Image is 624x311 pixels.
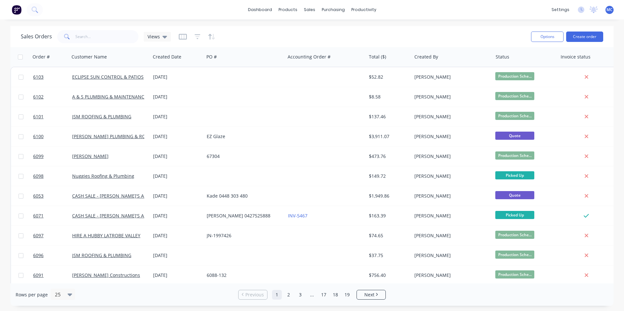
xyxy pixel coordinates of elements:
[414,213,487,219] div: [PERSON_NAME]
[414,272,487,279] div: [PERSON_NAME]
[369,272,407,279] div: $756.40
[414,94,487,100] div: [PERSON_NAME]
[369,113,407,120] div: $137.46
[239,292,267,298] a: Previous page
[75,30,139,43] input: Search...
[342,290,352,300] a: Page 19
[495,211,534,219] span: Picked Up
[153,113,201,120] div: [DATE]
[153,54,181,60] div: Created Date
[33,186,72,206] a: 6053
[72,252,131,258] a: JSM ROOFING & PLUMBING
[206,54,217,60] div: PO #
[72,74,144,80] a: ECLIPSE SUN CONTROL & PATIOS
[414,173,487,179] div: [PERSON_NAME]
[284,290,293,300] a: Page 2
[33,87,72,107] a: 6102
[72,213,163,219] a: CASH SALE - [PERSON_NAME]'S ACCOUNT
[531,32,564,42] button: Options
[33,127,72,146] a: 6100
[245,5,275,15] a: dashboard
[414,54,438,60] div: Created By
[33,147,72,166] a: 6099
[33,107,72,126] a: 6101
[153,94,201,100] div: [DATE]
[153,74,201,80] div: [DATE]
[72,133,188,139] a: [PERSON_NAME] PLUMBING & ROOFING PRO PTY LTD
[307,290,317,300] a: Jump forward
[369,193,407,199] div: $1,949.86
[153,213,201,219] div: [DATE]
[207,232,279,239] div: JN-1997426
[414,153,487,160] div: [PERSON_NAME]
[275,5,301,15] div: products
[33,133,44,140] span: 6100
[33,246,72,265] a: 6096
[295,290,305,300] a: Page 3
[357,292,385,298] a: Next page
[369,153,407,160] div: $473.76
[495,92,534,100] span: Production Sche...
[72,193,163,199] a: CASH SALE - [PERSON_NAME]'S ACCOUNT
[72,113,131,120] a: JSM ROOFING & PLUMBING
[245,292,264,298] span: Previous
[153,272,201,279] div: [DATE]
[606,7,613,13] span: MC
[364,292,374,298] span: Next
[33,193,44,199] span: 6053
[72,153,109,159] a: [PERSON_NAME]
[33,206,72,226] a: 6071
[207,213,279,219] div: [PERSON_NAME] 0427525888
[33,226,72,245] a: 6097
[207,153,279,160] div: 67304
[495,112,534,120] span: Production Sche...
[72,94,147,100] a: A & S PLUMBING & MAINTENANCE
[33,94,44,100] span: 6102
[33,173,44,179] span: 6098
[21,33,52,40] h1: Sales Orders
[16,292,48,298] span: Rows per page
[369,232,407,239] div: $74.65
[272,290,282,300] a: Page 1 is your current page
[33,166,72,186] a: 6098
[33,153,44,160] span: 6099
[414,113,487,120] div: [PERSON_NAME]
[369,54,386,60] div: Total ($)
[71,54,107,60] div: Customer Name
[495,251,534,259] span: Production Sche...
[369,173,407,179] div: $149.72
[33,74,44,80] span: 6103
[318,5,348,15] div: purchasing
[495,151,534,160] span: Production Sche...
[72,232,140,239] a: HIRE A HUBBY LATROBE VALLEY
[33,232,44,239] span: 6097
[33,213,44,219] span: 6071
[369,74,407,80] div: $52.82
[319,290,329,300] a: Page 17
[495,270,534,279] span: Production Sche...
[348,5,380,15] div: productivity
[207,133,279,140] div: EZ Glaze
[495,171,534,179] span: Picked Up
[33,67,72,87] a: 6103
[414,133,487,140] div: [PERSON_NAME]
[72,173,134,179] a: Nuggies Roofing & Plumbing
[33,113,44,120] span: 6101
[148,33,160,40] span: Views
[414,252,487,259] div: [PERSON_NAME]
[153,133,201,140] div: [DATE]
[496,54,509,60] div: Status
[414,193,487,199] div: [PERSON_NAME]
[153,193,201,199] div: [DATE]
[301,5,318,15] div: sales
[414,232,487,239] div: [PERSON_NAME]
[12,5,21,15] img: Factory
[369,252,407,259] div: $37.75
[548,5,573,15] div: settings
[153,173,201,179] div: [DATE]
[153,232,201,239] div: [DATE]
[207,272,279,279] div: 6088-132
[33,266,72,285] a: 6091
[495,231,534,239] span: Production Sche...
[495,191,534,199] span: Quote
